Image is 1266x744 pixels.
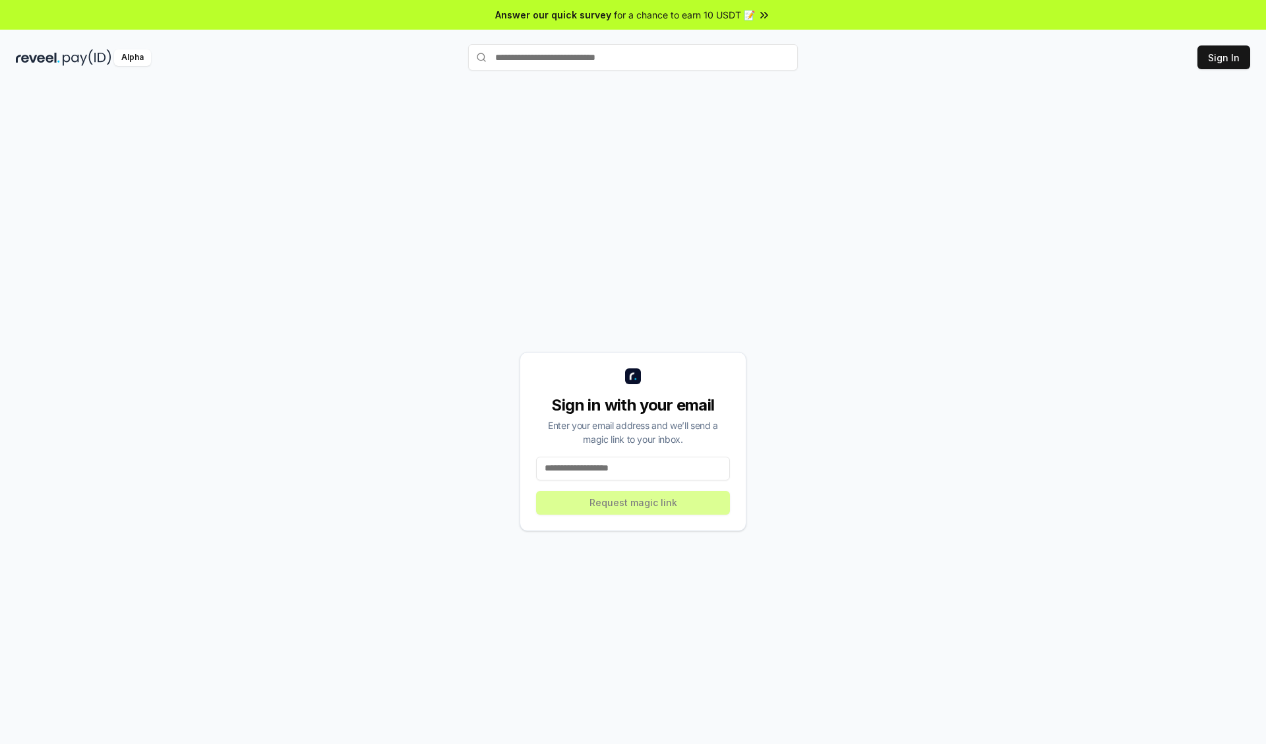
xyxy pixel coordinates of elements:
div: Sign in with your email [536,395,730,416]
span: for a chance to earn 10 USDT 📝 [614,8,755,22]
button: Sign In [1197,45,1250,69]
div: Enter your email address and we’ll send a magic link to your inbox. [536,418,730,446]
div: Alpha [114,49,151,66]
img: logo_small [625,368,641,384]
span: Answer our quick survey [495,8,611,22]
img: reveel_dark [16,49,60,66]
img: pay_id [63,49,111,66]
